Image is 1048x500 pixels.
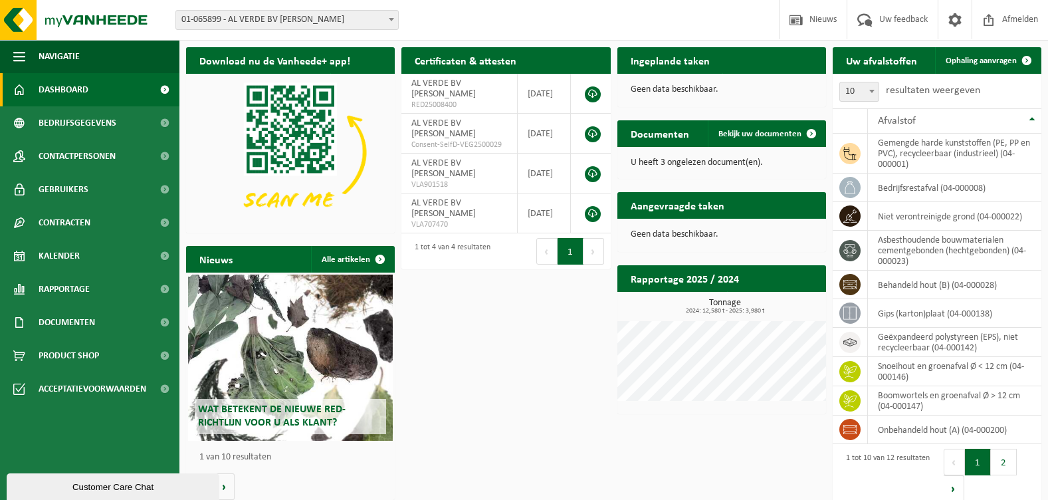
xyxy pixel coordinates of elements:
[868,174,1041,202] td: bedrijfsrestafval (04-000008)
[868,231,1041,271] td: asbesthoudende bouwmaterialen cementgebonden (hechtgebonden) (04-000023)
[868,134,1041,174] td: gemengde harde kunststoffen (PE, PP en PVC), recycleerbaar (industrieel) (04-000001)
[727,291,825,318] a: Bekijk rapportage
[617,265,752,291] h2: Rapportage 2025 / 2024
[868,202,1041,231] td: niet verontreinigde grond (04-000022)
[886,85,980,96] label: resultaten weergeven
[411,118,476,139] span: AL VERDE BV [PERSON_NAME]
[518,154,571,193] td: [DATE]
[840,82,879,101] span: 10
[411,180,507,190] span: VLA901518
[39,339,99,372] span: Product Shop
[408,237,490,266] div: 1 tot 4 van 4 resultaten
[39,40,80,73] span: Navigatie
[558,238,583,265] button: 1
[631,158,813,168] p: U heeft 3 ongelezen document(en).
[965,449,991,475] button: 1
[39,273,90,306] span: Rapportage
[199,453,388,462] p: 1 van 10 resultaten
[176,11,398,29] span: 01-065899 - AL VERDE BV BAERT ERIC - LENDELEDE
[624,308,826,314] span: 2024: 12,580 t - 2025: 3,980 t
[198,404,346,428] span: Wat betekent de nieuwe RED-richtlijn voor u als klant?
[39,173,88,206] span: Gebruikers
[518,114,571,154] td: [DATE]
[708,120,825,147] a: Bekijk uw documenten
[39,372,146,406] span: Acceptatievoorwaarden
[39,106,116,140] span: Bedrijfsgegevens
[401,47,530,73] h2: Certificaten & attesten
[186,74,395,231] img: Download de VHEPlus App
[39,206,90,239] span: Contracten
[868,271,1041,299] td: behandeld hout (B) (04-000028)
[839,82,879,102] span: 10
[411,100,507,110] span: RED25008400
[878,116,916,126] span: Afvalstof
[311,246,393,273] a: Alle artikelen
[518,193,571,233] td: [DATE]
[411,78,476,99] span: AL VERDE BV [PERSON_NAME]
[833,47,930,73] h2: Uw afvalstoffen
[186,246,246,272] h2: Nieuws
[631,230,813,239] p: Geen data beschikbaar.
[411,198,476,219] span: AL VERDE BV [PERSON_NAME]
[7,471,222,500] iframe: chat widget
[39,73,88,106] span: Dashboard
[868,386,1041,416] td: boomwortels en groenafval Ø > 12 cm (04-000147)
[624,299,826,314] h3: Tonnage
[411,219,507,230] span: VLA707470
[868,357,1041,386] td: snoeihout en groenafval Ø < 12 cm (04-000146)
[175,10,399,30] span: 01-065899 - AL VERDE BV BAERT ERIC - LENDELEDE
[935,47,1040,74] a: Ophaling aanvragen
[39,140,116,173] span: Contactpersonen
[631,85,813,94] p: Geen data beschikbaar.
[39,306,95,339] span: Documenten
[583,238,604,265] button: Next
[868,299,1041,328] td: gips (karton)plaat (04-000138)
[411,158,476,179] span: AL VERDE BV [PERSON_NAME]
[944,449,965,475] button: Previous
[186,47,364,73] h2: Download nu de Vanheede+ app!
[617,47,723,73] h2: Ingeplande taken
[617,120,702,146] h2: Documenten
[411,140,507,150] span: Consent-SelfD-VEG2500029
[214,473,235,500] button: Volgende
[536,238,558,265] button: Previous
[718,130,801,138] span: Bekijk uw documenten
[518,74,571,114] td: [DATE]
[617,192,738,218] h2: Aangevraagde taken
[188,275,393,441] a: Wat betekent de nieuwe RED-richtlijn voor u als klant?
[868,328,1041,357] td: geëxpandeerd polystyreen (EPS), niet recycleerbaar (04-000142)
[868,416,1041,444] td: onbehandeld hout (A) (04-000200)
[946,57,1017,65] span: Ophaling aanvragen
[991,449,1017,475] button: 2
[39,239,80,273] span: Kalender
